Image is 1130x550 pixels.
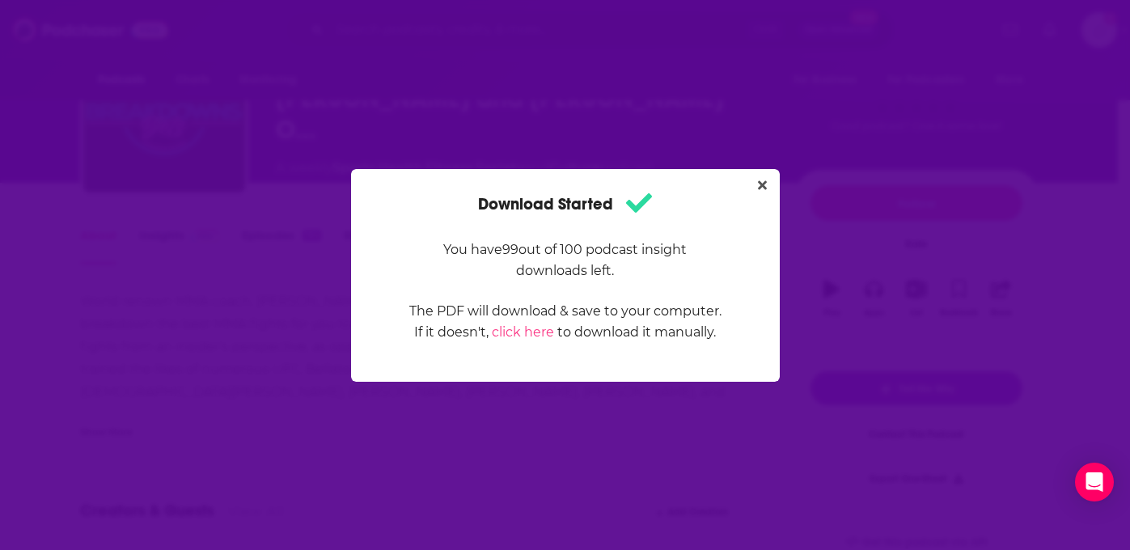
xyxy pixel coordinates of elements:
button: Close [751,176,773,196]
h1: Download Started [478,188,652,220]
a: click here [492,324,554,340]
p: The PDF will download & save to your computer. If it doesn't, to download it manually. [408,301,722,343]
div: Open Intercom Messenger [1075,463,1114,501]
p: You have 99 out of 100 podcast insight downloads left. [408,239,722,281]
